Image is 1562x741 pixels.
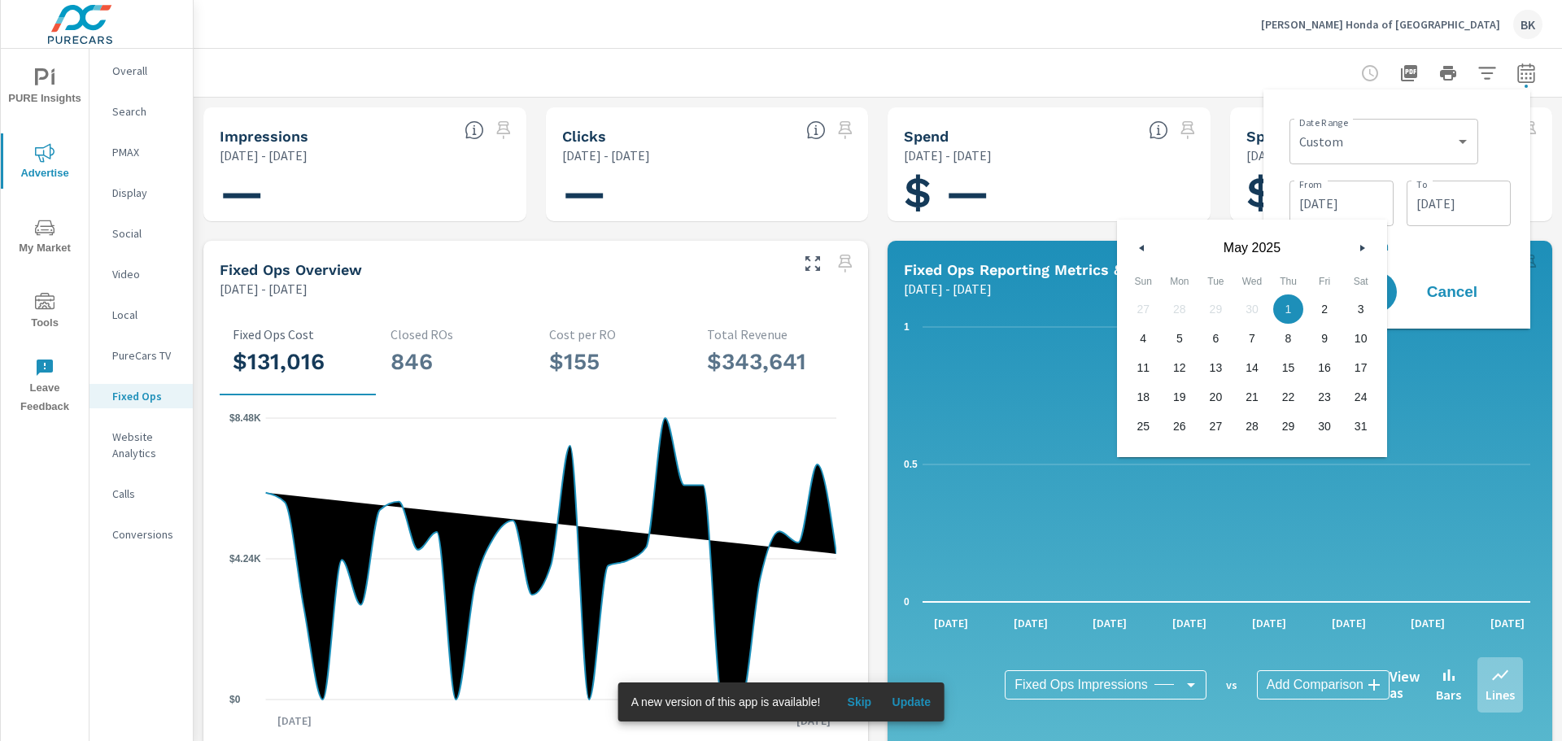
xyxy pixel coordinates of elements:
[1289,236,1511,255] p: + Add comparison
[1399,615,1456,631] p: [DATE]
[1246,128,1416,145] h5: Spend Per Repair Order
[1005,670,1206,700] div: Fixed Ops Impressions
[1355,324,1368,353] span: 10
[1246,353,1259,382] span: 14
[1282,382,1295,412] span: 22
[1282,353,1295,382] span: 15
[1241,615,1298,631] p: [DATE]
[904,128,949,145] h5: Spend
[1162,268,1198,294] span: Mon
[1210,353,1223,382] span: 13
[1479,615,1536,631] p: [DATE]
[112,307,180,323] p: Local
[1261,17,1500,32] p: [PERSON_NAME] Honda of [GEOGRAPHIC_DATA]
[465,120,484,140] span: The number of times an ad was shown on your behalf.
[1198,353,1234,382] button: 13
[1137,353,1150,382] span: 11
[6,358,84,416] span: Leave Feedback
[89,59,193,83] div: Overall
[1432,57,1464,89] button: Print Report
[1234,353,1271,382] button: 14
[112,103,180,120] p: Search
[904,261,1161,278] h5: Fixed Ops Reporting Metrics & Data
[1176,324,1183,353] span: 5
[6,218,84,258] span: My Market
[1342,294,1379,324] button: 3
[1234,382,1271,412] button: 21
[1486,685,1515,704] p: Lines
[6,68,84,108] span: PURE Insights
[562,165,853,220] h1: —
[1234,268,1271,294] span: Wed
[112,429,180,461] p: Website Analytics
[1162,382,1198,412] button: 19
[1393,57,1425,89] button: "Export Report to PDF"
[266,713,323,729] p: [DATE]
[1267,677,1363,693] span: Add Comparison
[1307,412,1343,441] button: 30
[1513,10,1542,39] div: BK
[220,146,308,165] p: [DATE] - [DATE]
[112,388,180,404] p: Fixed Ops
[904,596,910,608] text: 0
[1318,412,1331,441] span: 30
[1161,615,1218,631] p: [DATE]
[1162,412,1198,441] button: 26
[1198,412,1234,441] button: 27
[89,221,193,246] div: Social
[631,695,821,708] span: A new version of this app is available!
[1471,57,1503,89] button: Apply Filters
[1342,324,1379,353] button: 10
[1234,412,1271,441] button: 28
[1234,324,1271,353] button: 7
[707,348,839,376] h3: $343,641
[1140,324,1146,353] span: 4
[923,615,980,631] p: [DATE]
[6,143,84,183] span: Advertise
[1125,324,1162,353] button: 4
[1210,382,1223,412] span: 20
[1307,324,1343,353] button: 9
[1320,615,1377,631] p: [DATE]
[1420,285,1485,299] span: Cancel
[1206,678,1257,692] p: vs
[89,140,193,164] div: PMAX
[832,251,858,277] span: Select a preset date range to save this widget
[904,165,1194,220] h1: $ —
[1198,382,1234,412] button: 20
[1210,412,1223,441] span: 27
[1246,165,1537,220] h1: $0.00
[1149,120,1168,140] span: The amount of money spent on advertising during the period.
[1198,324,1234,353] button: 6
[1002,615,1059,631] p: [DATE]
[89,181,193,205] div: Display
[229,412,261,424] text: $8.48K
[89,99,193,124] div: Search
[1355,353,1368,382] span: 17
[390,327,522,342] p: Closed ROs
[112,144,180,160] p: PMAX
[840,695,879,709] span: Skip
[89,262,193,286] div: Video
[904,146,992,165] p: [DATE] - [DATE]
[220,165,510,220] h1: —
[112,63,180,79] p: Overall
[1307,294,1343,324] button: 2
[89,425,193,465] div: Website Analytics
[549,348,681,376] h3: $155
[390,348,522,376] h3: 846
[1307,382,1343,412] button: 23
[1,49,89,423] div: nav menu
[1436,685,1461,704] p: Bars
[1358,294,1364,324] span: 3
[800,251,826,277] button: Make Fullscreen
[1342,382,1379,412] button: 24
[1342,412,1379,441] button: 31
[1270,353,1307,382] button: 15
[1318,382,1331,412] span: 23
[1125,382,1162,412] button: 18
[1285,324,1292,353] span: 8
[1318,353,1331,382] span: 16
[1307,268,1343,294] span: Fri
[229,553,261,564] text: $4.24K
